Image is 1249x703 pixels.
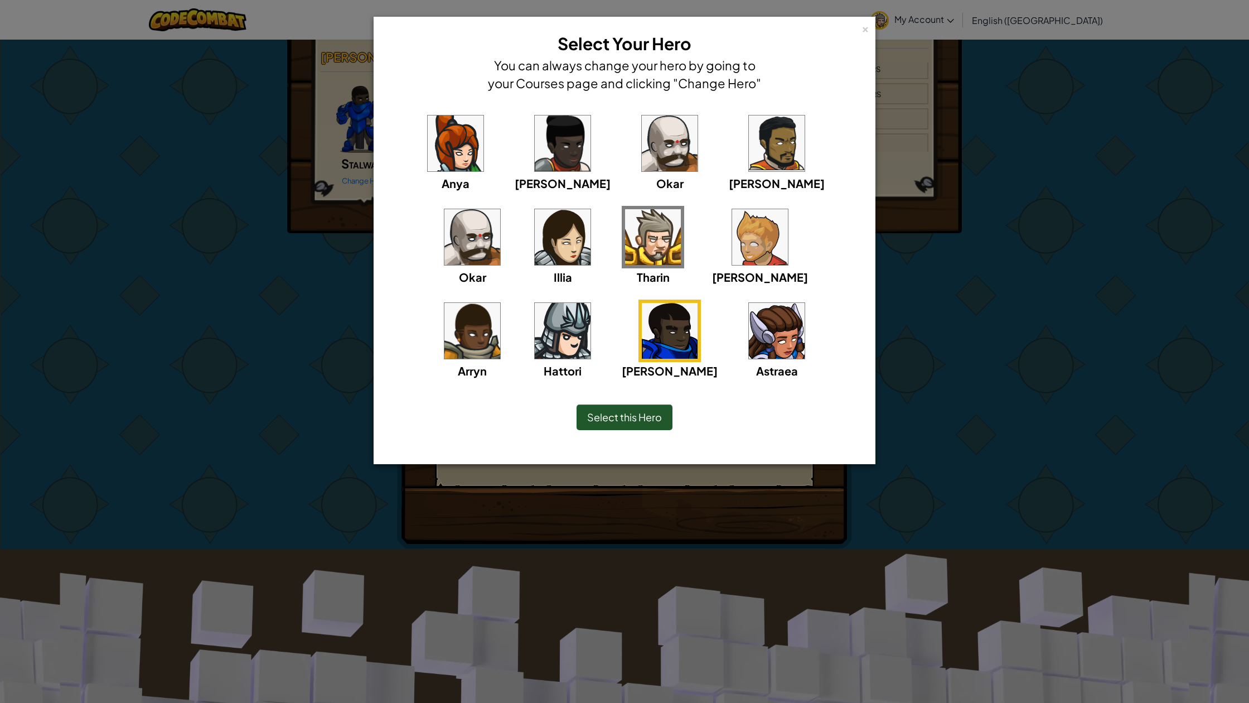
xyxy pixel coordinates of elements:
img: portrait.png [749,115,805,171]
span: [PERSON_NAME] [729,176,825,190]
span: Illia [554,270,572,284]
div: × [861,22,869,33]
img: portrait.png [642,115,698,171]
span: Astraea [756,364,798,378]
img: portrait.png [642,303,698,359]
span: [PERSON_NAME] [515,176,611,190]
img: portrait.png [428,115,483,171]
img: portrait.png [444,303,500,359]
img: portrait.png [732,209,788,265]
img: portrait.png [444,209,500,265]
span: Okar [459,270,486,284]
img: portrait.png [535,303,590,359]
h3: Select Your Hero [485,31,764,56]
span: [PERSON_NAME] [712,270,808,284]
span: Okar [656,176,684,190]
span: Anya [442,176,469,190]
span: Arryn [458,364,487,378]
img: portrait.png [535,115,590,171]
span: Select this Hero [587,411,662,423]
span: [PERSON_NAME] [622,364,718,378]
img: portrait.png [535,209,590,265]
h4: You can always change your hero by going to your Courses page and clicking "Change Hero" [485,56,764,92]
span: Hattori [544,364,582,378]
img: portrait.png [625,209,681,265]
img: portrait.png [749,303,805,359]
span: Tharin [637,270,670,284]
